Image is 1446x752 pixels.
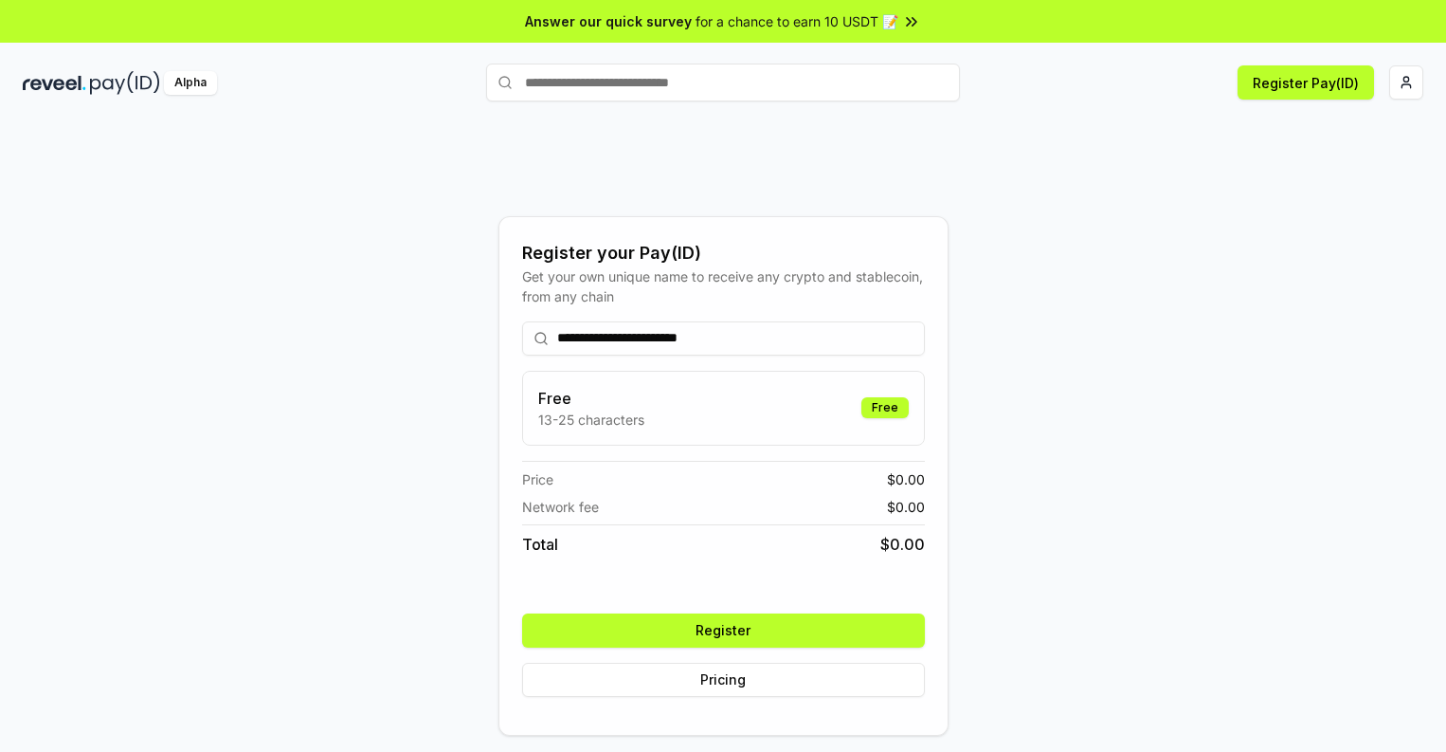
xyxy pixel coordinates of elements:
[522,240,925,266] div: Register your Pay(ID)
[522,614,925,648] button: Register
[1238,65,1374,100] button: Register Pay(ID)
[538,387,644,410] h3: Free
[522,663,925,697] button: Pricing
[887,469,925,489] span: $ 0.00
[522,497,599,517] span: Network fee
[90,71,160,95] img: pay_id
[696,11,898,31] span: for a chance to earn 10 USDT 📝
[525,11,692,31] span: Answer our quick survey
[164,71,217,95] div: Alpha
[887,497,925,517] span: $ 0.00
[522,469,553,489] span: Price
[522,533,558,556] span: Total
[23,71,86,95] img: reveel_dark
[522,266,925,306] div: Get your own unique name to receive any crypto and stablecoin, from any chain
[861,397,909,418] div: Free
[538,410,644,430] p: 13-25 characters
[880,533,925,556] span: $ 0.00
